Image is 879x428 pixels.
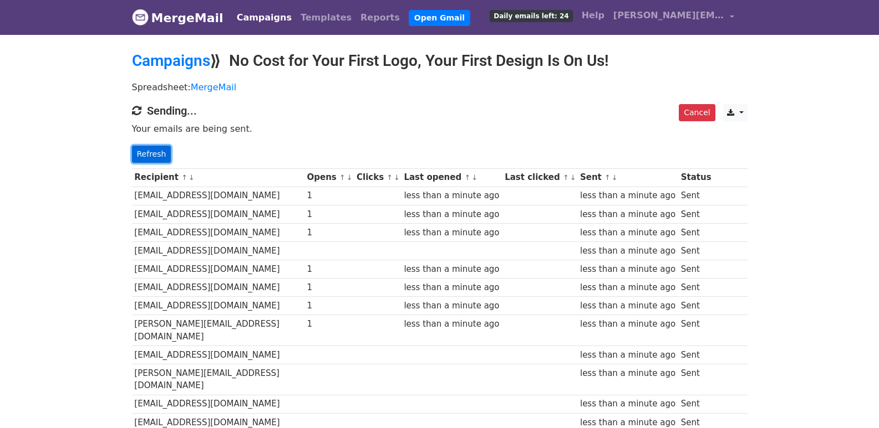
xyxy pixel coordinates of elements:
div: less than a minute ago [580,398,675,410]
td: Sent [678,279,714,297]
div: 1 [307,226,351,239]
a: ↑ [181,173,187,182]
div: 1 [307,189,351,202]
a: Open Gmail [409,10,470,26]
a: Templates [296,7,356,29]
td: [PERSON_NAME][EMAIL_ADDRESS][DOMAIN_NAME] [132,315,304,346]
a: Help [577,4,609,27]
th: Clicks [354,168,401,187]
div: less than a minute ago [404,226,499,239]
th: Opens [304,168,354,187]
div: less than a minute ago [580,208,675,221]
td: Sent [678,260,714,279]
a: Campaigns [232,7,296,29]
div: 1 [307,318,351,331]
div: 1 [307,263,351,276]
div: less than a minute ago [404,281,499,294]
td: [EMAIL_ADDRESS][DOMAIN_NAME] [132,187,304,205]
td: [PERSON_NAME][EMAIL_ADDRESS][DOMAIN_NAME] [132,364,304,395]
iframe: Chat Widget [824,375,879,428]
p: Your emails are being sent. [132,123,748,135]
td: Sent [678,315,714,346]
div: less than a minute ago [580,367,675,380]
div: less than a minute ago [404,300,499,312]
th: Sent [577,168,678,187]
div: less than a minute ago [404,189,499,202]
div: 1 [307,208,351,221]
a: Refresh [132,146,171,163]
h2: ⟫ No Cost for Your First Logo, Your First Design Is On Us! [132,51,748,70]
td: Sent [678,223,714,241]
a: ↑ [464,173,470,182]
div: less than a minute ago [580,226,675,239]
a: [PERSON_NAME][EMAIL_ADDRESS][DOMAIN_NAME] [609,4,739,30]
p: Spreadsheet: [132,81,748,93]
td: [EMAIL_ADDRESS][DOMAIN_NAME] [132,346,304,364]
a: ↑ [563,173,569,182]
a: ↓ [612,173,618,182]
div: less than a minute ago [404,318,499,331]
a: ↓ [189,173,195,182]
div: less than a minute ago [580,263,675,276]
td: [EMAIL_ADDRESS][DOMAIN_NAME] [132,395,304,413]
a: ↑ [339,173,345,182]
td: [EMAIL_ADDRESS][DOMAIN_NAME] [132,260,304,279]
div: less than a minute ago [404,208,499,221]
td: Sent [678,187,714,205]
div: less than a minute ago [580,281,675,294]
span: [PERSON_NAME][EMAIL_ADDRESS][DOMAIN_NAME] [613,9,724,22]
img: MergeMail logo [132,9,149,25]
a: ↓ [347,173,353,182]
a: MergeMail [191,82,236,92]
th: Status [678,168,714,187]
td: Sent [678,395,714,413]
a: ↑ [604,173,611,182]
td: Sent [678,346,714,364]
td: Sent [678,241,714,260]
a: Reports [356,7,404,29]
td: [EMAIL_ADDRESS][DOMAIN_NAME] [132,223,304,241]
div: less than a minute ago [580,349,675,362]
div: less than a minute ago [580,189,675,202]
div: 1 [307,300,351,312]
td: [EMAIL_ADDRESS][DOMAIN_NAME] [132,279,304,297]
a: Campaigns [132,51,210,70]
td: Sent [678,205,714,223]
div: less than a minute ago [580,300,675,312]
td: Sent [678,364,714,395]
a: ↓ [394,173,400,182]
td: [EMAIL_ADDRESS][DOMAIN_NAME] [132,205,304,223]
a: ↑ [387,173,393,182]
div: less than a minute ago [580,318,675,331]
div: less than a minute ago [580,245,675,257]
th: Last clicked [502,168,577,187]
td: [EMAIL_ADDRESS][DOMAIN_NAME] [132,297,304,315]
th: Last opened [402,168,502,187]
td: [EMAIL_ADDRESS][DOMAIN_NAME] [132,241,304,260]
th: Recipient [132,168,304,187]
a: Cancel [679,104,715,121]
td: Sent [678,297,714,315]
a: MergeMail [132,6,223,29]
h4: Sending... [132,104,748,117]
span: Daily emails left: 24 [490,10,572,22]
a: ↓ [471,173,477,182]
a: Daily emails left: 24 [485,4,577,27]
div: 1 [307,281,351,294]
a: ↓ [570,173,576,182]
div: less than a minute ago [404,263,499,276]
